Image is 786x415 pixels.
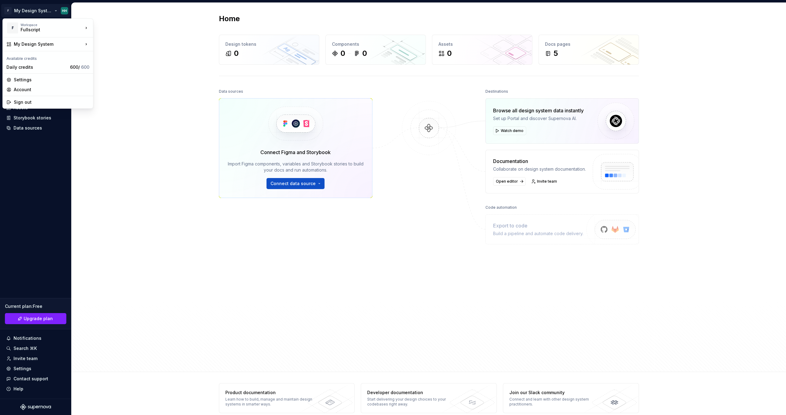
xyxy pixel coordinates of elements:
div: Available credits [4,52,92,62]
div: Sign out [14,99,89,105]
div: Daily credits [6,64,68,70]
div: Settings [14,77,89,83]
span: 600 / [70,64,89,70]
div: Workspace [21,23,83,27]
div: Account [14,87,89,93]
div: My Design System [14,41,83,47]
span: 600 [81,64,89,70]
div: F [7,22,18,33]
div: Fullscript [21,27,73,33]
